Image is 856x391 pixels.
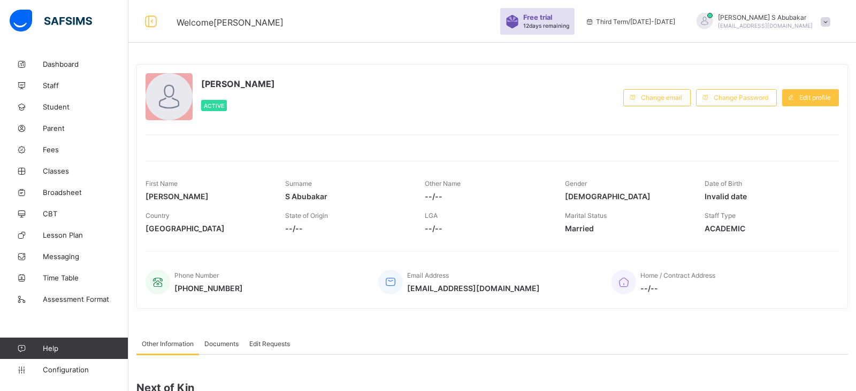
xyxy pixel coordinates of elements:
[285,179,312,187] span: Surname
[204,103,224,109] span: Active
[249,340,290,348] span: Edit Requests
[705,192,828,201] span: Invalid date
[43,167,128,175] span: Classes
[43,124,128,132] span: Parent
[285,192,409,201] span: S Abubakar
[43,295,128,303] span: Assessment Format
[43,145,128,154] span: Fees
[565,192,689,201] span: [DEMOGRAPHIC_DATA]
[565,212,607,220] span: Marital Status
[705,224,828,233] span: ACADEMIC
[640,271,715,279] span: Home / Contract Address
[43,60,128,68] span: Dashboard
[43,365,128,374] span: Configuration
[425,212,438,220] span: LGA
[523,13,564,21] span: Free trial
[146,179,178,187] span: First Name
[425,179,461,187] span: Other Name
[174,271,219,279] span: Phone Number
[43,103,128,111] span: Student
[204,340,239,348] span: Documents
[43,252,128,261] span: Messaging
[705,179,742,187] span: Date of Birth
[146,212,170,220] span: Country
[799,93,831,101] span: Edit profile
[425,192,548,201] span: --/--
[565,224,689,233] span: Married
[43,81,128,90] span: Staff
[686,13,836,30] div: AbubakarS Abubakar
[142,340,194,348] span: Other Information
[285,224,409,233] span: --/--
[177,17,284,28] span: Welcome [PERSON_NAME]
[407,271,449,279] span: Email Address
[407,284,540,293] span: [EMAIL_ADDRESS][DOMAIN_NAME]
[565,179,587,187] span: Gender
[201,79,275,89] span: [PERSON_NAME]
[43,188,128,197] span: Broadsheet
[43,231,128,239] span: Lesson Plan
[523,22,569,29] span: 12 days remaining
[640,284,715,293] span: --/--
[174,284,243,293] span: [PHONE_NUMBER]
[425,224,548,233] span: --/--
[43,344,128,353] span: Help
[146,224,269,233] span: [GEOGRAPHIC_DATA]
[43,273,128,282] span: Time Table
[705,212,736,220] span: Staff Type
[714,93,768,101] span: Change Password
[506,15,519,28] img: sticker-purple.71386a28dfed39d6af7621340158ba97.svg
[285,212,328,220] span: State of Origin
[718,13,813,21] span: [PERSON_NAME] S Abubakar
[146,192,269,201] span: [PERSON_NAME]
[585,18,675,26] span: session/term information
[718,22,813,29] span: [EMAIL_ADDRESS][DOMAIN_NAME]
[641,93,682,101] span: Change email
[43,209,128,218] span: CBT
[10,10,92,32] img: safsims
